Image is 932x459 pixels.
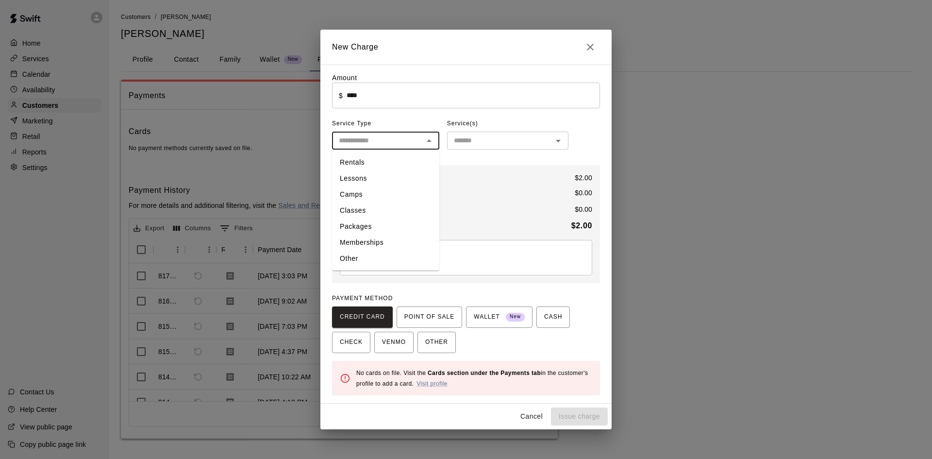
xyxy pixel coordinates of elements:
span: OTHER [425,335,448,350]
button: POINT OF SALE [397,306,462,328]
span: CREDIT CARD [340,309,385,325]
button: Close [422,134,436,148]
h2: New Charge [320,30,612,65]
span: New [506,310,525,323]
span: CASH [544,309,562,325]
li: Packages [332,219,439,235]
span: VENMO [382,335,406,350]
button: Open [551,134,565,148]
button: CASH [536,306,570,328]
button: VENMO [374,332,414,353]
button: Cancel [516,408,547,425]
li: Classes [332,203,439,219]
a: Visit profile [416,380,448,387]
label: Amount [332,74,357,82]
li: Rentals [332,154,439,170]
span: WALLET [474,309,525,325]
b: $ 2.00 [571,221,592,230]
p: $ 0.00 [575,204,592,214]
button: OTHER [417,332,456,353]
span: CHECK [340,335,363,350]
span: No cards on file. Visit the in the customer's profile to add a card. [356,370,588,387]
b: Cards section under the Payments tab [428,370,541,376]
button: CREDIT CARD [332,306,393,328]
p: $ [339,91,343,101]
button: WALLET New [466,306,533,328]
span: POINT OF SALE [404,309,454,325]
li: Lessons [332,170,439,187]
li: Memberships [332,235,439,251]
span: PAYMENT METHOD [332,295,393,302]
span: Service(s) [447,116,478,132]
li: Other [332,251,439,267]
li: Camps [332,187,439,203]
span: Service Type [332,116,439,132]
button: CHECK [332,332,370,353]
p: $ 2.00 [575,173,592,183]
p: $ 0.00 [575,188,592,198]
button: Close [581,37,600,57]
